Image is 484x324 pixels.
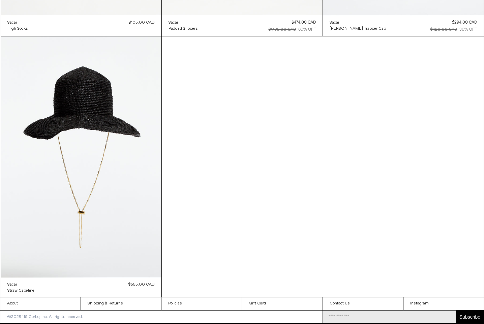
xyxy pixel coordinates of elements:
a: [PERSON_NAME] Trapper Cap [330,26,386,32]
button: Subscribe [456,311,484,323]
a: Gift Card [242,297,322,310]
a: Sacai [169,20,198,26]
a: Sacai [7,20,28,26]
a: About [0,297,81,310]
div: Straw Capeline [7,288,34,294]
div: $1,185.00 CAD [269,27,296,33]
div: $105.00 CAD [129,20,155,26]
a: High Socks [7,26,28,32]
a: Shipping & Returns [81,297,161,310]
div: Sacai [7,282,17,288]
div: Sacai [169,20,178,26]
img: Straw Capeline [1,36,161,278]
a: Sacai [330,20,386,26]
div: Sacai [7,20,17,26]
div: $420.00 CAD [430,27,457,33]
a: Contact Us [323,297,403,310]
a: Instagram [403,297,484,310]
a: Policies [161,297,242,310]
a: Straw Capeline [7,288,34,294]
p: ©2025 119 Corbo, Inc. All rights reserved. [0,311,90,323]
div: $294.00 CAD [452,20,477,26]
input: Email Address [323,311,456,323]
div: $474.00 CAD [292,20,316,26]
a: Padded Slippers [169,26,198,32]
div: $555.00 CAD [128,282,155,288]
div: 60% OFF [298,27,316,33]
div: Sacai [330,20,339,26]
a: Sacai [7,282,34,288]
div: 30% OFF [459,27,477,33]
